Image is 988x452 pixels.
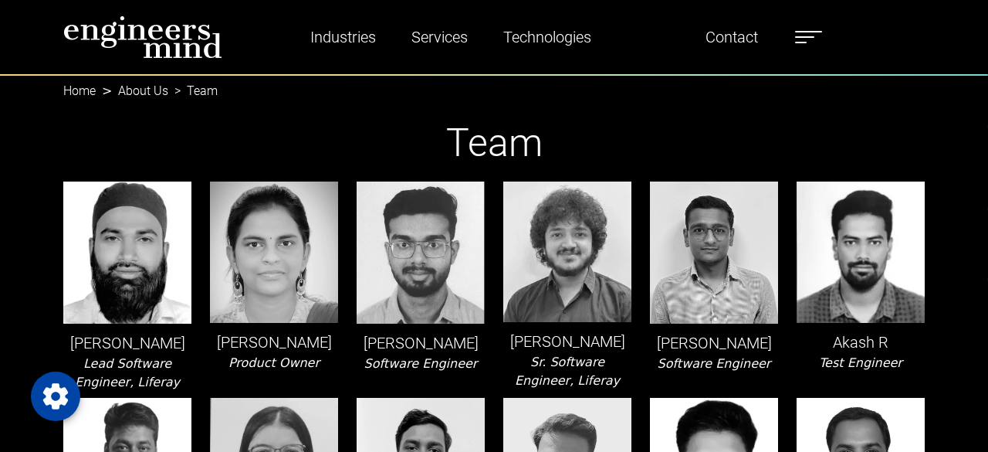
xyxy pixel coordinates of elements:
[118,83,168,98] a: About Us
[650,182,778,325] img: leader-img
[503,330,631,353] p: [PERSON_NAME]
[503,182,631,323] img: leader-img
[63,120,925,166] h1: Team
[497,19,597,55] a: Technologies
[364,356,478,371] i: Software Engineer
[168,82,218,100] li: Team
[357,331,485,355] p: [PERSON_NAME]
[699,19,764,55] a: Contact
[63,83,96,98] a: Home
[63,74,925,93] nav: breadcrumb
[210,331,338,354] p: [PERSON_NAME]
[819,355,902,370] i: Test Engineer
[63,15,222,59] img: logo
[405,19,474,55] a: Services
[658,356,771,371] i: Software Engineer
[797,182,925,324] img: leader-img
[63,331,191,355] p: [PERSON_NAME]
[228,355,320,370] i: Product Owner
[75,356,180,389] i: Lead Software Engineer, Liferay
[515,355,620,388] i: Sr. Software Engineer, Liferay
[650,331,778,355] p: [PERSON_NAME]
[210,182,338,324] img: leader-img
[304,19,382,55] a: Industries
[357,182,485,324] img: leader-img
[797,331,925,354] p: Akash R
[63,182,191,324] img: leader-img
